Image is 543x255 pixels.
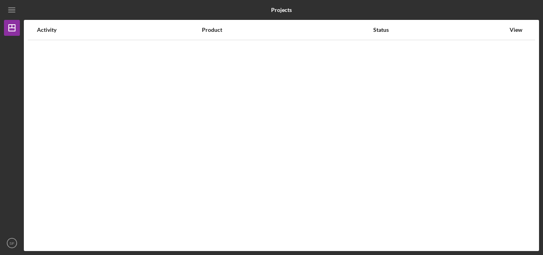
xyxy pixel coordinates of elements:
[37,27,201,33] div: Activity
[373,27,505,33] div: Status
[4,235,20,251] button: SF
[10,241,14,245] text: SF
[271,7,292,13] b: Projects
[202,27,372,33] div: Product
[506,27,526,33] div: View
